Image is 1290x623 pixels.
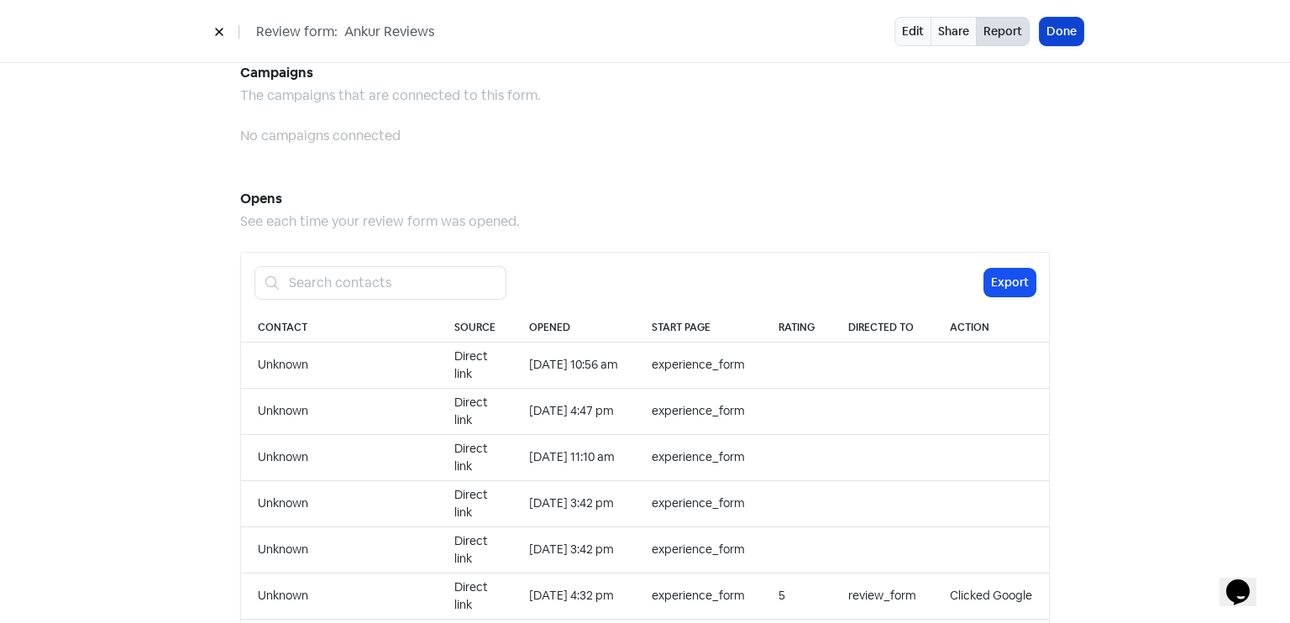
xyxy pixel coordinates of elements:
[762,313,831,343] th: Rating
[635,342,762,388] td: experience_form
[241,434,438,480] td: Unknown
[241,526,438,573] td: Unknown
[438,480,512,526] td: Direct link
[241,573,438,619] td: Unknown
[894,17,931,46] a: Edit
[256,22,338,42] span: Review form:
[240,212,1050,232] div: See each time your review form was opened.
[240,60,1050,86] h5: Campaigns
[279,266,506,300] input: Search contacts
[831,313,933,343] th: Directed to
[438,526,512,573] td: Direct link
[241,342,438,388] td: Unknown
[438,313,512,343] th: Source
[976,17,1030,46] button: Report
[512,573,635,619] td: [DATE] 4:32 pm
[241,388,438,434] td: Unknown
[635,573,762,619] td: experience_form
[831,573,933,619] td: review_form
[241,480,438,526] td: Unknown
[240,126,1050,146] div: No campaigns connected
[512,480,635,526] td: [DATE] 3:42 pm
[984,269,1036,296] button: Export
[512,313,635,343] th: Opened
[438,573,512,619] td: Direct link
[438,388,512,434] td: Direct link
[635,313,762,343] th: Start page
[438,342,512,388] td: Direct link
[240,86,1050,106] div: The campaigns that are connected to this form.
[1040,18,1083,45] button: Done
[635,434,762,480] td: experience_form
[241,313,438,343] th: Contact
[933,313,1049,343] th: Action
[635,480,762,526] td: experience_form
[512,388,635,434] td: [DATE] 4:47 pm
[635,388,762,434] td: experience_form
[512,342,635,388] td: [DATE] 10:56 am
[512,526,635,573] td: [DATE] 3:42 pm
[762,573,831,619] td: 5
[635,526,762,573] td: experience_form
[512,434,635,480] td: [DATE] 11:10 am
[1219,556,1273,606] iframe: chat widget
[931,17,977,46] a: Share
[933,573,1049,619] td: Clicked Google
[240,186,1050,212] h5: Opens
[438,434,512,480] td: Direct link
